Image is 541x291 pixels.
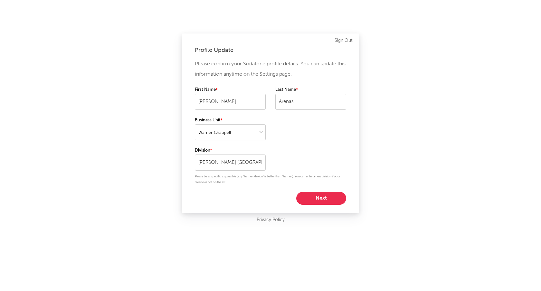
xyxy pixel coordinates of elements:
a: Privacy Policy [257,216,285,224]
label: Business Unit [195,117,266,124]
input: Your division [195,155,266,171]
label: First Name [195,86,266,94]
a: Sign Out [335,37,353,44]
p: Please be as specific as possible (e.g. 'Warner Mexico' is better than 'Warner'). You can enter a... [195,174,346,185]
input: Your first name [195,94,266,110]
input: Your last name [275,94,346,110]
label: Last Name [275,86,346,94]
p: Please confirm your Sodatone profile details. You can update this information anytime on the Sett... [195,59,346,80]
div: Profile Update [195,46,346,54]
label: Division [195,147,266,155]
button: Next [296,192,346,205]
